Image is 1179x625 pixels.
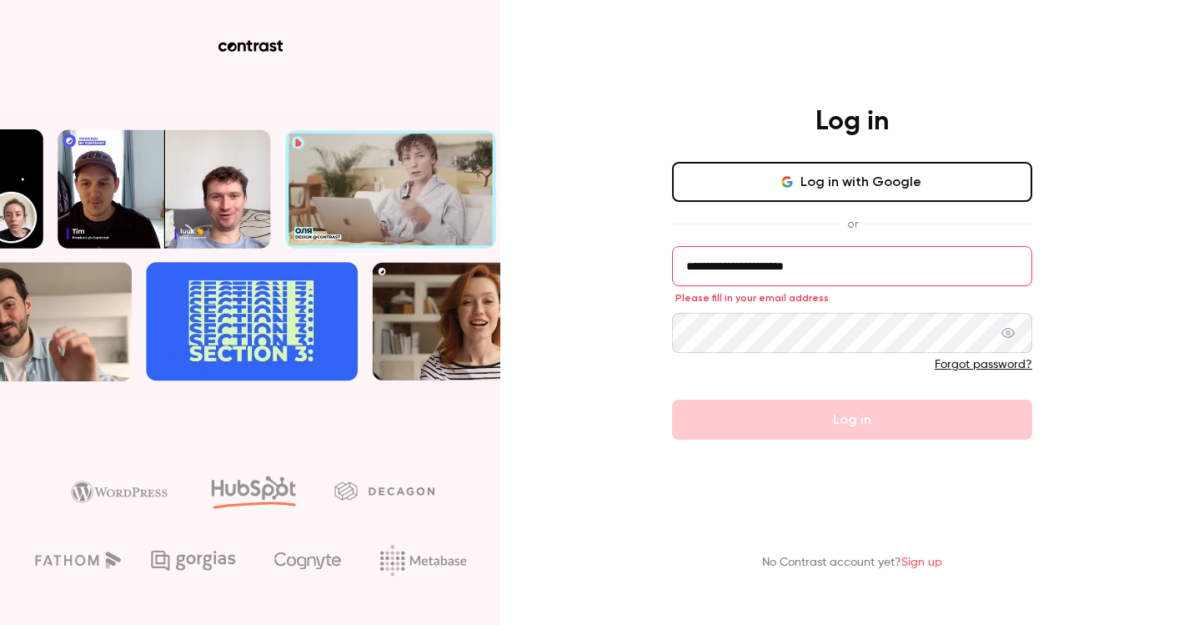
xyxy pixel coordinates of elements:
[672,162,1032,202] button: Log in with Google
[675,291,829,305] span: Please fill in your email address
[901,557,942,568] a: Sign up
[935,359,1032,370] a: Forgot password?
[334,481,434,500] img: decagon
[815,105,889,139] h4: Log in
[839,215,866,233] span: or
[762,554,942,572] p: No Contrast account yet?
